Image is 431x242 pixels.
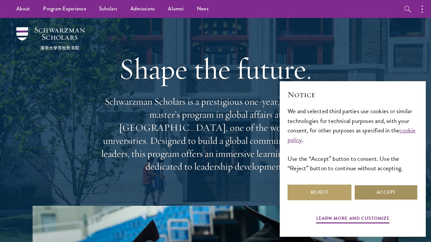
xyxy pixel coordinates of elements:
[16,27,85,50] img: Schwarzman Scholars
[354,185,418,200] button: Accept
[288,106,418,173] div: We and selected third parties use cookies or similar technologies for technical purposes and, wit...
[288,185,351,200] button: Reject
[98,95,333,173] p: Schwarzman Scholars is a prestigious one-year, fully funded master’s program in global affairs at...
[288,126,416,144] a: cookie policy
[316,214,390,224] button: Learn more and customize
[98,51,333,87] h1: Shape the future.
[288,89,418,100] h2: Notice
